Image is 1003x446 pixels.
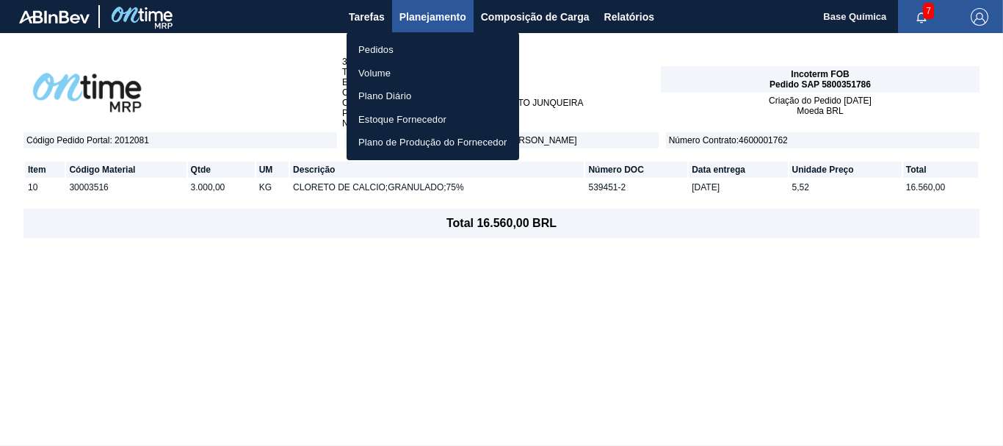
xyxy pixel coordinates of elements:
[347,62,519,85] a: Volume
[347,108,519,132] a: Estoque Fornecedor
[347,84,519,108] a: Plano Diário
[347,38,519,62] a: Pedidos
[347,131,519,154] a: Plano de Produção do Fornecedor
